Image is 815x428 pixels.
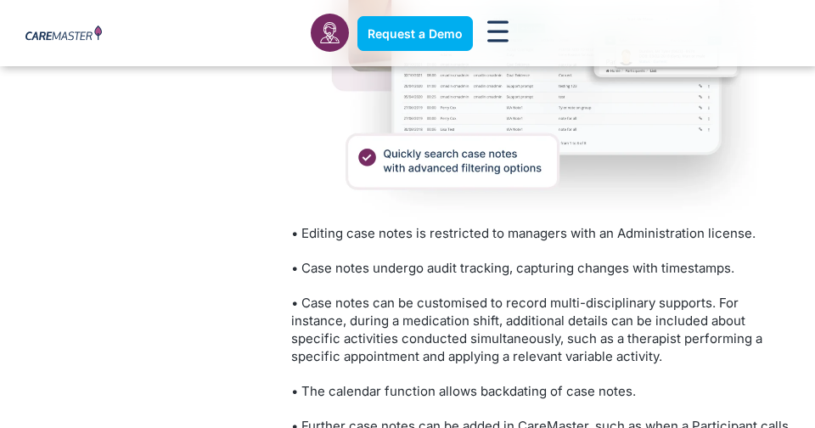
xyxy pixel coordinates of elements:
[291,294,790,365] p: • Case notes can be customised to record multi-disciplinary supports. For instance, during a medi...
[481,15,514,52] div: Menu Toggle
[291,382,790,400] p: • The calendar function allows backdating of case notes.
[357,16,473,51] a: Request a Demo
[291,259,790,277] p: • Case notes undergo audit tracking, capturing changes with timestamps.
[25,25,102,42] img: CareMaster Logo
[291,224,790,242] p: • Editing case notes is restricted to managers with an Administration license.
[368,26,463,41] span: Request a Demo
